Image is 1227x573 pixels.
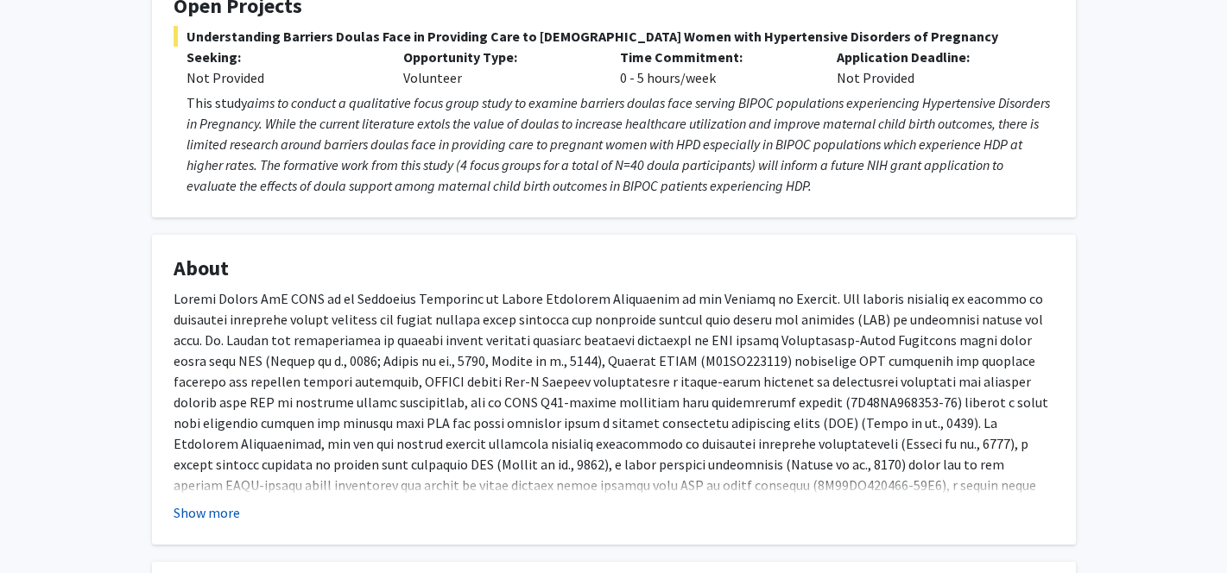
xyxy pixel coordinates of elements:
div: Volunteer [390,47,607,88]
p: Opportunity Type: [403,47,594,67]
p: This study [187,92,1054,196]
p: Time Commitment: [620,47,811,67]
p: Seeking: [187,47,377,67]
p: Loremi Dolors AmE CONS ad el Seddoeius Temporinc ut Labore Etdolorem Aliquaenim ad min Veniamq no... [174,288,1054,537]
p: Application Deadline: [837,47,1028,67]
span: Understanding Barriers Doulas Face in Providing Care to [DEMOGRAPHIC_DATA] Women with Hypertensiv... [174,26,1054,47]
em: aims to conduct a qualitative focus group study to examine barriers doulas face serving BIPOC pop... [187,94,1050,194]
h4: About [174,256,1054,281]
div: Not Provided [824,47,1040,88]
button: Show more [174,502,240,523]
div: 0 - 5 hours/week [607,47,824,88]
iframe: Chat [13,495,73,560]
div: Not Provided [187,67,377,88]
